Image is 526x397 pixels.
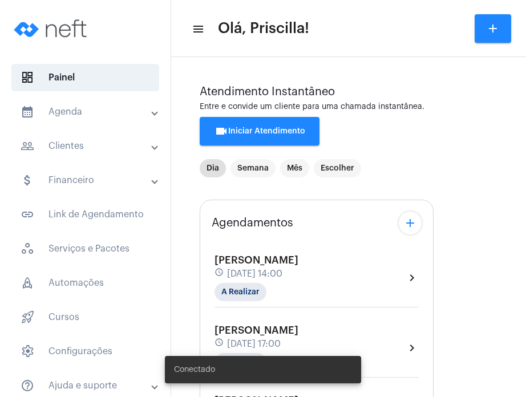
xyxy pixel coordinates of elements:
[215,283,266,301] mat-chip: A Realizar
[230,159,276,177] mat-chip: Semana
[21,379,152,392] mat-panel-title: Ajuda e suporte
[215,124,228,138] mat-icon: videocam
[7,98,171,125] mat-expansion-panel-header: sidenav iconAgenda
[212,217,293,229] span: Agendamentos
[215,325,298,335] span: [PERSON_NAME]
[21,276,34,290] span: sidenav icon
[280,159,309,177] mat-chip: Mês
[486,22,500,35] mat-icon: add
[7,167,171,194] mat-expansion-panel-header: sidenav iconFinanceiro
[21,310,34,324] span: sidenav icon
[314,159,361,177] mat-chip: Escolher
[215,268,225,280] mat-icon: schedule
[11,235,159,262] span: Serviços e Pacotes
[192,22,203,36] mat-icon: sidenav icon
[403,216,417,230] mat-icon: add
[218,19,309,38] span: Olá, Priscilla!
[11,269,159,297] span: Automações
[227,339,281,349] span: [DATE] 17:00
[405,271,419,285] mat-icon: chevron_right
[11,338,159,365] span: Configurações
[215,255,298,265] span: [PERSON_NAME]
[21,105,152,119] mat-panel-title: Agenda
[11,303,159,331] span: Cursos
[21,139,152,153] mat-panel-title: Clientes
[215,338,225,350] mat-icon: schedule
[174,364,215,375] span: Conectado
[7,132,171,160] mat-expansion-panel-header: sidenav iconClientes
[215,127,305,135] span: Iniciar Atendimento
[200,86,497,98] div: Atendimento Instantâneo
[11,201,159,228] span: Link de Agendamento
[227,269,282,279] span: [DATE] 14:00
[21,208,34,221] mat-icon: sidenav icon
[200,103,497,111] div: Entre e convide um cliente para uma chamada instantânea.
[21,173,34,187] mat-icon: sidenav icon
[11,64,159,91] span: Painel
[21,345,34,358] span: sidenav icon
[405,341,419,355] mat-icon: chevron_right
[21,242,34,256] span: sidenav icon
[21,379,34,392] mat-icon: sidenav icon
[200,117,319,145] button: Iniciar Atendimento
[200,159,226,177] mat-chip: Dia
[21,139,34,153] mat-icon: sidenav icon
[9,6,95,51] img: logo-neft-novo-2.png
[21,173,152,187] mat-panel-title: Financeiro
[21,105,34,119] mat-icon: sidenav icon
[21,71,34,84] span: sidenav icon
